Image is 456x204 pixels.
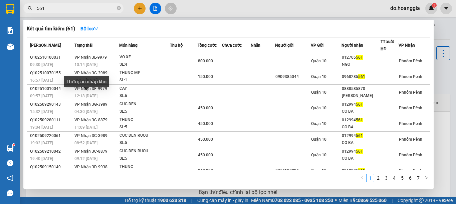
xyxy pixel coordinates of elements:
div: Q102509210042 [30,148,72,155]
div: SL: 4 [120,61,170,68]
div: 0968285 [342,167,380,174]
div: Q102509150149 [30,164,72,171]
li: 5 [398,174,406,182]
div: 012705 [342,54,380,61]
div: SL: 5 [120,108,170,115]
span: Phnôm Pênh [399,106,422,110]
div: SL: 1 [120,77,170,84]
div: 0909385044 [275,73,311,80]
span: close-circle [117,5,121,12]
span: Quận 10 [311,121,326,126]
a: 6 [407,174,414,182]
span: VP Nhận [399,43,415,48]
span: Phnôm Pênh [399,121,422,126]
span: 19:02 [DATE] [30,141,53,145]
span: left [360,176,364,180]
div: SL: 5 [120,124,170,131]
span: Thu hộ [170,43,183,48]
span: 12:18 [DATE] [74,94,97,98]
span: down [94,26,98,31]
a: 4 [391,174,398,182]
span: 561 [356,133,363,138]
span: Quận 10 [311,137,326,142]
button: left [358,174,366,182]
span: Chưa cước [222,43,242,48]
span: 450.000 [198,121,213,126]
div: [PERSON_NAME] [342,92,380,99]
span: 450.000 [198,153,213,157]
span: 561 [358,74,365,79]
span: notification [7,175,13,181]
div: CO BA [342,139,380,146]
img: solution-icon [7,27,14,34]
span: VP Nhận 3G-3989 [74,133,107,138]
span: VP Nhận 3L-9979 [74,55,107,60]
span: 150.000 [198,74,213,79]
div: CUC DEN RUOU [120,148,170,155]
a: 1 [367,174,374,182]
li: 7 [414,174,422,182]
img: warehouse-icon [7,145,14,152]
div: CUC DEN [120,101,170,108]
div: Q102509290143 [30,101,72,108]
div: CAY [120,85,170,92]
img: logo-vxr [6,4,14,14]
span: Phnôm Pênh [399,59,422,63]
span: Quận 10 [311,153,326,157]
sup: 1 [13,144,15,146]
div: VO XE [120,54,170,61]
span: 840.000 [198,168,213,173]
span: Phnôm Pênh [399,90,422,95]
span: 09:12 [DATE] [74,156,97,161]
div: NGÓ [342,61,380,68]
span: 09:30 [DATE] [30,62,53,67]
span: 19:04 [DATE] [30,125,53,130]
span: [PERSON_NAME] [30,43,61,48]
a: 3 [383,174,390,182]
div: 012994 [342,101,380,108]
span: VP Nhận 3C-8879 [74,149,107,154]
span: Tổng cước [198,43,217,48]
div: SL: 6 [120,92,170,100]
span: 561 [356,149,363,154]
span: VP Nhận 3G-3989 [74,71,107,75]
li: Next Page [422,174,430,182]
div: THUNG [120,116,170,124]
div: 0968285 [342,73,380,80]
span: Phnôm Pênh [399,137,422,142]
div: THUNG MP [120,69,170,77]
div: CO BA [342,124,380,131]
span: 10:14 [DATE] [74,62,97,67]
span: question-circle [7,160,13,166]
div: Q102510010044 [30,85,72,92]
span: message [7,190,13,196]
span: Người nhận [341,43,363,48]
div: 0364108234 [275,167,311,174]
span: VP Nhận 3G-3989 [74,102,107,107]
span: VP Nhận 3C-8879 [74,118,107,122]
span: 04:30 [DATE] [74,109,97,114]
span: Trạng thái [74,43,92,48]
input: Tìm tên, số ĐT hoặc mã đơn [37,5,116,12]
span: search [28,6,32,11]
span: TT xuất HĐ [381,39,394,51]
img: warehouse-icon [7,43,14,50]
span: Người gửi [275,43,293,48]
div: Thời gian nhập kho [64,76,109,87]
span: 15:32 [DATE] [30,109,53,114]
a: 2 [375,174,382,182]
span: Phnôm Pênh [399,168,422,173]
div: Q102510100031 [30,54,72,61]
span: 11:09 [DATE] [74,125,97,130]
div: 012994 [342,132,380,139]
button: Bộ lọcdown [75,23,104,34]
strong: Bộ lọc [80,26,98,31]
div: Q102509280111 [30,117,72,124]
span: 561 [356,102,363,107]
div: CO BA [342,155,380,162]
